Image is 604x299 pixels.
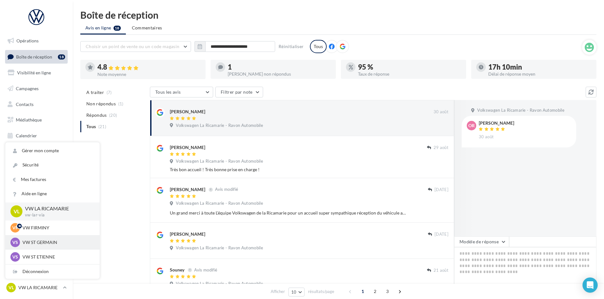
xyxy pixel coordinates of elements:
[16,117,42,122] span: Médiathèque
[176,245,263,251] span: Volkswagen La Ricamarie - Ravon Automobile
[118,101,124,106] span: (1)
[58,54,65,59] div: 18
[155,89,181,95] span: Tous les avis
[16,54,52,59] span: Boîte de réception
[16,38,39,43] span: Opérations
[468,122,475,129] span: OR
[170,186,205,193] div: [PERSON_NAME]
[86,101,116,107] span: Non répondus
[22,239,92,246] p: VW ST GERMAIN
[5,282,68,294] a: VL VW LA RICAMARIE
[434,109,448,115] span: 30 août
[5,158,100,172] a: Sécurité
[435,232,448,237] span: [DATE]
[5,144,100,158] a: Gérer mon compte
[25,212,89,218] p: vw-lar-via
[5,187,100,201] a: Aide en ligne
[5,172,100,187] a: Mes factures
[310,40,327,53] div: Tous
[435,187,448,193] span: [DATE]
[170,144,205,151] div: [PERSON_NAME]
[4,98,69,111] a: Contacts
[288,288,305,296] button: 10
[291,290,297,295] span: 10
[16,86,39,91] span: Campagnes
[176,159,263,164] span: Volkswagen La Ricamarie - Ravon Automobile
[434,145,448,151] span: 29 août
[150,87,213,97] button: Tous les avis
[370,286,380,296] span: 2
[80,41,191,52] button: Choisir un point de vente ou un code magasin
[107,90,112,95] span: (7)
[4,82,69,95] a: Campagnes
[5,265,100,279] div: Déconnexion
[271,289,285,295] span: Afficher
[22,254,92,260] p: VW ST ETIENNE
[4,50,69,64] a: Boîte de réception18
[109,113,117,118] span: (20)
[16,101,34,107] span: Contacts
[477,108,564,113] span: Volkswagen La Ricamarie - Ravon Automobile
[582,277,598,293] div: Open Intercom Messenger
[358,286,368,296] span: 1
[22,225,92,231] p: VW FIRMINY
[434,268,448,273] span: 21 août
[176,201,263,206] span: Volkswagen La Ricamarie - Ravon Automobile
[479,134,494,140] span: 30 août
[276,43,306,50] button: Réinitialiser
[382,286,392,296] span: 3
[18,284,60,291] p: VW LA RICAMARIE
[170,231,205,237] div: [PERSON_NAME]
[176,123,263,128] span: Volkswagen La Ricamarie - Ravon Automobile
[4,34,69,47] a: Opérations
[97,72,200,77] div: Note moyenne
[194,267,217,272] span: Avis modifié
[12,239,18,246] span: VS
[488,64,591,71] div: 17h 10min
[86,112,107,118] span: Répondus
[4,129,69,142] a: Calendrier
[9,284,14,291] span: VL
[4,66,69,79] a: Visibilité en ligne
[16,133,37,138] span: Calendrier
[358,72,461,76] div: Taux de réponse
[25,205,89,212] p: VW LA RICAMARIE
[86,89,104,96] span: A traiter
[228,64,331,71] div: 1
[454,236,509,247] button: Modèle de réponse
[488,72,591,76] div: Délai de réponse moyen
[479,121,514,125] div: [PERSON_NAME]
[4,166,69,184] a: Campagnes DataOnDemand
[228,72,331,76] div: [PERSON_NAME] non répondus
[12,254,18,260] span: VS
[170,267,184,273] div: Souney
[132,25,162,31] span: Commentaires
[170,210,407,216] div: Un grand merci à toute L’équipe Volkswagen de la Ricamarie pour un accueil super sympathique réce...
[4,113,69,127] a: Médiathèque
[80,10,596,20] div: Boîte de réception
[86,44,179,49] span: Choisir un point de vente ou un code magasin
[215,187,238,192] span: Avis modifié
[17,70,51,75] span: Visibilité en ligne
[4,145,69,164] a: PLV et print personnalisable
[176,281,263,287] span: Volkswagen La Ricamarie - Ravon Automobile
[170,166,448,173] div: Très bon accueil ! Très bonne prise en charge !
[97,64,200,71] div: 4.8
[14,208,20,215] span: VL
[215,87,263,97] button: Filtrer par note
[170,109,205,115] div: [PERSON_NAME]
[12,225,18,231] span: VF
[308,289,334,295] span: résultats/page
[358,64,461,71] div: 95 %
